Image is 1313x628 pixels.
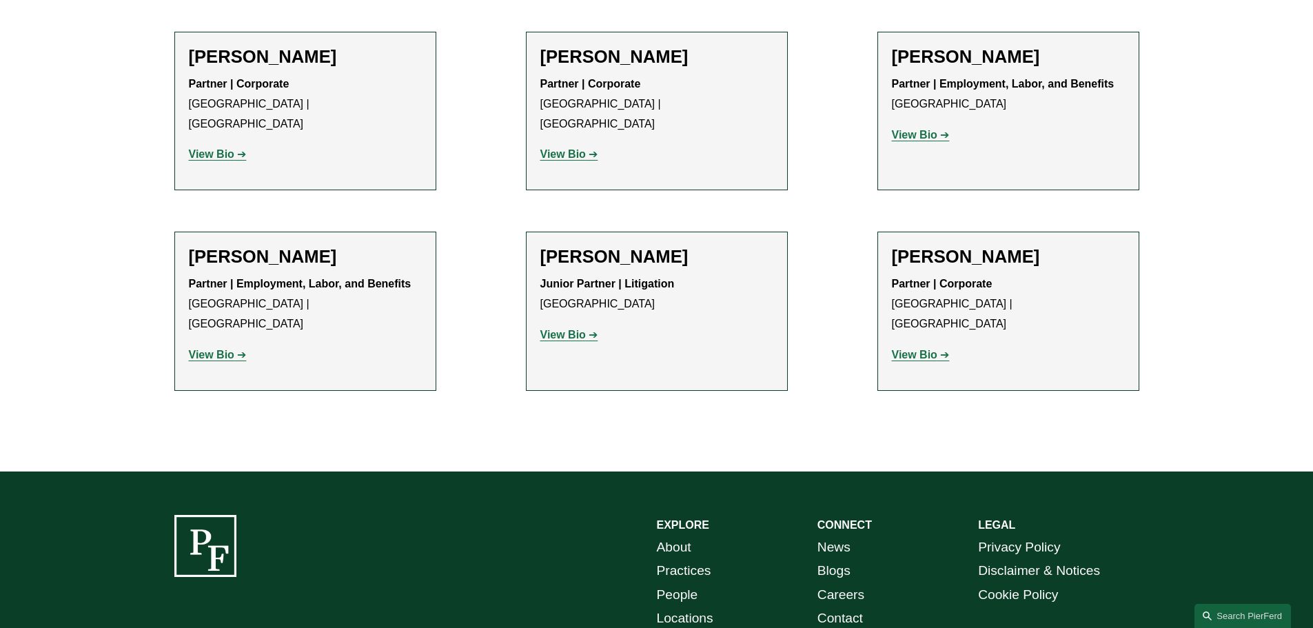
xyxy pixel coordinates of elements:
a: About [657,536,691,560]
strong: Partner | Employment, Labor, and Benefits [892,78,1114,90]
strong: EXPLORE [657,519,709,531]
p: [GEOGRAPHIC_DATA] | [GEOGRAPHIC_DATA] [892,274,1125,334]
a: View Bio [189,349,247,361]
p: [GEOGRAPHIC_DATA] | [GEOGRAPHIC_DATA] [189,74,422,134]
a: People [657,583,698,607]
strong: Junior Partner | Litigation [540,278,675,290]
h2: [PERSON_NAME] [189,46,422,68]
strong: Partner | Corporate [540,78,641,90]
h2: [PERSON_NAME] [892,246,1125,267]
a: Blogs [817,559,851,583]
strong: View Bio [892,129,937,141]
a: View Bio [892,349,950,361]
strong: LEGAL [978,519,1015,531]
p: [GEOGRAPHIC_DATA] | [GEOGRAPHIC_DATA] [189,274,422,334]
a: Disclaimer & Notices [978,559,1100,583]
a: View Bio [540,148,598,160]
p: [GEOGRAPHIC_DATA] | [GEOGRAPHIC_DATA] [540,74,773,134]
strong: View Bio [540,148,586,160]
a: View Bio [540,329,598,341]
strong: View Bio [189,349,234,361]
strong: Partner | Corporate [892,278,993,290]
strong: Partner | Employment, Labor, and Benefits [189,278,411,290]
p: [GEOGRAPHIC_DATA] [892,74,1125,114]
strong: View Bio [892,349,937,361]
strong: CONNECT [817,519,872,531]
h2: [PERSON_NAME] [540,46,773,68]
strong: View Bio [540,329,586,341]
a: Cookie Policy [978,583,1058,607]
a: News [817,536,851,560]
a: Privacy Policy [978,536,1060,560]
strong: View Bio [189,148,234,160]
h2: [PERSON_NAME] [892,46,1125,68]
h2: [PERSON_NAME] [540,246,773,267]
a: Search this site [1194,604,1291,628]
a: View Bio [189,148,247,160]
strong: Partner | Corporate [189,78,289,90]
a: Practices [657,559,711,583]
p: [GEOGRAPHIC_DATA] [540,274,773,314]
h2: [PERSON_NAME] [189,246,422,267]
a: Careers [817,583,864,607]
a: View Bio [892,129,950,141]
